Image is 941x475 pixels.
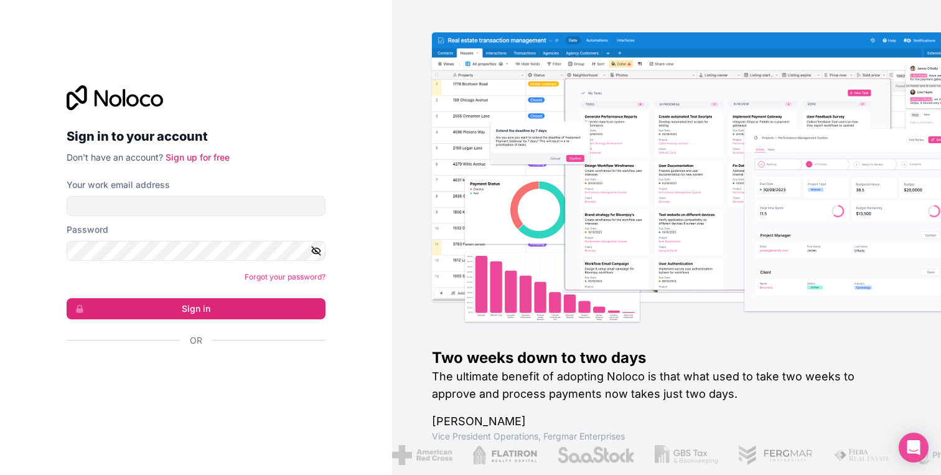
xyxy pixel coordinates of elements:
[60,360,322,388] iframe: Sign in with Google Button
[555,445,633,465] img: /assets/saastock-C6Zbiodz.png
[166,152,230,162] a: Sign up for free
[390,445,451,465] img: /assets/american-red-cross-BAupjrZR.png
[67,179,170,191] label: Your work email address
[432,430,901,443] h1: Vice President Operations , Fergmar Enterprises
[67,298,325,319] button: Sign in
[831,445,890,465] img: /assets/fiera-fwj2N5v4.png
[653,445,716,465] img: /assets/gbstax-C-GtDUiK.png
[899,433,929,463] div: Open Intercom Messenger
[190,334,202,347] span: Or
[67,152,163,162] span: Don't have an account?
[470,445,535,465] img: /assets/flatiron-C8eUkumj.png
[67,125,325,148] h2: Sign in to your account
[432,348,901,368] h1: Two weeks down to two days
[432,413,901,430] h1: [PERSON_NAME]
[432,368,901,403] h2: The ultimate benefit of adopting Noloco is that what used to take two weeks to approve and proces...
[67,196,325,216] input: Email address
[67,241,325,261] input: Password
[245,272,325,281] a: Forgot your password?
[67,223,108,236] label: Password
[736,445,812,465] img: /assets/fergmar-CudnrXN5.png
